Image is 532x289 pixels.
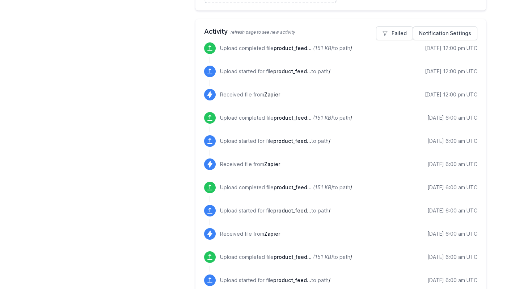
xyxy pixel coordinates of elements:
h2: Activity [204,26,477,37]
div: [DATE] 6:00 am UTC [427,114,477,121]
p: Upload started for file to path [220,207,330,214]
p: Upload started for file to path [220,137,330,145]
i: (151 KB) [313,254,333,260]
div: [DATE] 12:00 pm UTC [425,45,477,52]
p: Upload completed file to path [220,184,352,191]
div: [DATE] 6:00 am UTC [427,137,477,145]
span: product_feed.json [274,254,312,260]
a: Notification Settings [413,26,477,40]
p: Upload completed file to path [220,45,352,52]
span: / [350,45,352,51]
iframe: Drift Widget Chat Controller [496,253,523,280]
span: product_feed.json [273,277,311,283]
span: Zapier [264,231,280,237]
span: Zapier [264,91,280,98]
span: / [350,115,352,121]
span: Zapier [264,161,280,167]
p: Received file from [220,91,280,98]
span: / [329,207,330,214]
div: [DATE] 6:00 am UTC [427,184,477,191]
span: product_feed.json [274,184,312,190]
div: [DATE] 6:00 am UTC [427,230,477,238]
i: (151 KB) [313,184,333,190]
span: / [329,277,330,283]
a: Failed [376,26,413,40]
p: Received file from [220,230,280,238]
p: Upload started for file to path [220,277,330,284]
span: product_feed.json [274,45,312,51]
div: [DATE] 6:00 am UTC [427,161,477,168]
div: [DATE] 6:00 am UTC [427,207,477,214]
p: Upload completed file to path [220,114,352,121]
p: Upload started for file to path [220,68,330,75]
span: product_feed.json [274,115,312,121]
i: (151 KB) [313,45,333,51]
div: [DATE] 12:00 pm UTC [425,68,477,75]
div: [DATE] 6:00 am UTC [427,277,477,284]
span: / [329,68,330,74]
p: Received file from [220,161,280,168]
span: product_feed.json [273,68,311,74]
span: / [350,254,352,260]
div: [DATE] 6:00 am UTC [427,253,477,261]
p: Upload completed file to path [220,253,352,261]
span: refresh page to see new activity [231,29,295,35]
span: product_feed.json [273,138,311,144]
i: (151 KB) [313,115,333,121]
div: [DATE] 12:00 pm UTC [425,91,477,98]
span: product_feed.json [273,207,311,214]
span: / [329,138,330,144]
span: / [350,184,352,190]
